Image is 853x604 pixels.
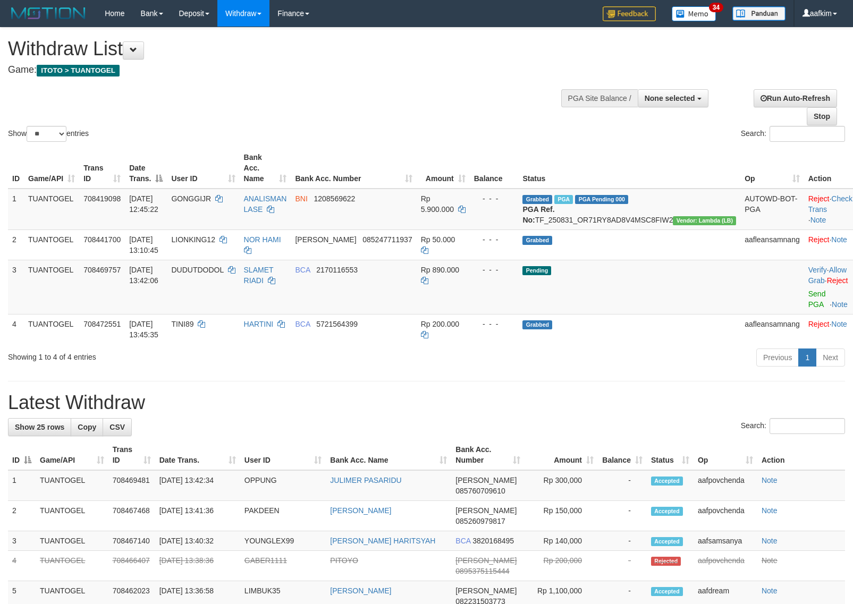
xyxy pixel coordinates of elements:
span: Rejected [651,557,681,566]
span: Accepted [651,537,683,546]
div: PGA Site Balance / [561,89,638,107]
h1: Withdraw List [8,38,558,59]
th: Game/API: activate to sort column ascending [36,440,108,470]
td: aafpovchenda [694,551,757,581]
th: Bank Acc. Number: activate to sort column ascending [451,440,525,470]
label: Search: [741,126,845,142]
span: Grabbed [522,320,552,329]
span: 34 [709,3,723,12]
span: Copy 1208569622 to clipboard [314,194,355,203]
a: Reject [808,320,830,328]
span: Rp 50.000 [421,235,455,244]
div: - - - [474,319,514,329]
a: Verify [808,266,827,274]
th: Bank Acc. Number: activate to sort column ascending [291,148,416,189]
td: TUANTOGEL [24,189,79,230]
a: Note [810,216,826,224]
img: Button%20Memo.svg [672,6,716,21]
span: 708441700 [83,235,121,244]
a: Reject [808,235,830,244]
th: Amount: activate to sort column ascending [525,440,598,470]
td: 708467140 [108,531,155,551]
span: GONGGIJR [171,194,211,203]
td: 708466407 [108,551,155,581]
span: Grabbed [522,236,552,245]
td: - [598,501,647,531]
td: [DATE] 13:42:34 [155,470,240,501]
span: Copy 085760709610 to clipboard [455,487,505,495]
span: Copy 0895375115444 to clipboard [455,567,509,575]
th: Date Trans.: activate to sort column descending [125,148,167,189]
span: BCA [295,266,310,274]
span: Grabbed [522,195,552,204]
a: Note [762,506,778,515]
a: Note [831,235,847,244]
span: Rp 200.000 [421,320,459,328]
span: Accepted [651,507,683,516]
span: Copy 2170116553 to clipboard [316,266,358,274]
a: CSV [103,418,132,436]
span: [PERSON_NAME] [455,586,517,595]
td: aafpovchenda [694,470,757,501]
td: TF_250831_OR71RY8AD8V4MSC8FIW2 [518,189,740,230]
td: [DATE] 13:40:32 [155,531,240,551]
span: Marked by aafdream [554,195,573,204]
span: BCA [295,320,310,328]
span: Copy 3820168495 to clipboard [472,537,514,545]
th: Game/API: activate to sort column ascending [24,148,79,189]
th: User ID: activate to sort column ascending [240,440,326,470]
th: Bank Acc. Name: activate to sort column ascending [240,148,291,189]
td: TUANTOGEL [36,501,108,531]
span: Rp 5.900.000 [421,194,454,214]
span: 708472551 [83,320,121,328]
a: Next [816,348,845,367]
td: 4 [8,314,24,344]
span: Accepted [651,477,683,486]
span: Show 25 rows [15,423,64,431]
th: Balance: activate to sort column ascending [598,440,647,470]
td: TUANTOGEL [24,260,79,314]
a: PITOYO [330,556,358,565]
img: MOTION_logo.png [8,5,89,21]
a: Show 25 rows [8,418,71,436]
a: Reject [827,276,848,285]
td: 4 [8,551,36,581]
span: 708469757 [83,266,121,274]
select: Showentries [27,126,66,142]
img: panduan.png [732,6,786,21]
a: Note [762,476,778,484]
div: - - - [474,193,514,204]
td: AUTOWD-BOT-PGA [740,189,804,230]
th: ID [8,148,24,189]
td: 3 [8,531,36,551]
a: Note [762,586,778,595]
td: aafpovchenda [694,501,757,531]
span: None selected [645,94,695,103]
th: Status [518,148,740,189]
span: BNI [295,194,307,203]
th: ID: activate to sort column descending [8,440,36,470]
span: 708419098 [83,194,121,203]
th: Trans ID: activate to sort column ascending [79,148,125,189]
div: - - - [474,265,514,275]
label: Search: [741,418,845,434]
h4: Game: [8,65,558,75]
td: PAKDEEN [240,501,326,531]
a: Note [762,537,778,545]
span: PGA Pending [575,195,628,204]
a: Reject [808,194,830,203]
td: [DATE] 13:38:36 [155,551,240,581]
td: TUANTOGEL [36,551,108,581]
span: BCA [455,537,470,545]
td: TUANTOGEL [24,314,79,344]
span: LIONKING12 [171,235,215,244]
span: Copy 085247711937 to clipboard [362,235,412,244]
th: Bank Acc. Name: activate to sort column ascending [326,440,451,470]
td: Rp 140,000 [525,531,598,551]
span: · [808,266,847,285]
td: - [598,470,647,501]
span: Copy 5721564399 to clipboard [316,320,358,328]
td: Rp 200,000 [525,551,598,581]
label: Show entries [8,126,89,142]
span: Accepted [651,587,683,596]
